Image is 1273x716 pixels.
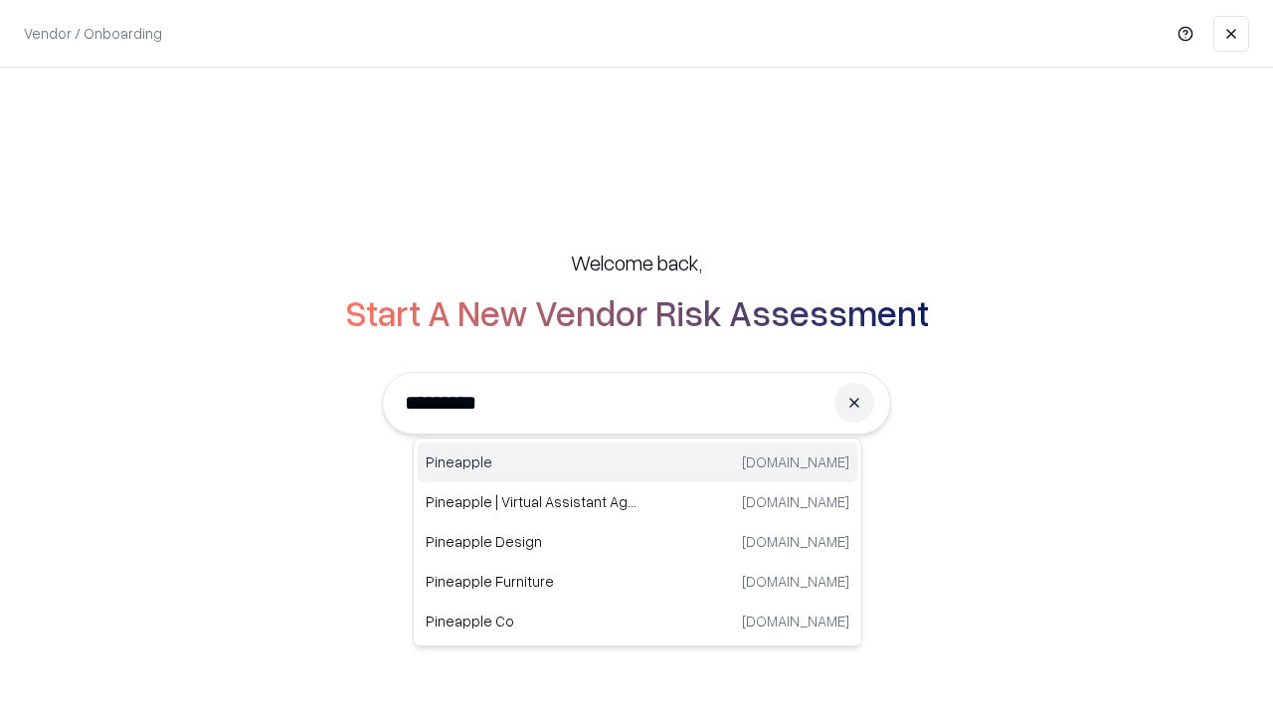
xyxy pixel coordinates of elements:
div: Suggestions [413,438,862,646]
p: Pineapple [426,451,637,472]
p: [DOMAIN_NAME] [742,451,849,472]
p: [DOMAIN_NAME] [742,531,849,552]
p: [DOMAIN_NAME] [742,571,849,592]
p: Vendor / Onboarding [24,23,162,44]
h2: Start A New Vendor Risk Assessment [345,292,929,332]
p: Pineapple Design [426,531,637,552]
p: Pineapple Furniture [426,571,637,592]
p: Pineapple | Virtual Assistant Agency [426,491,637,512]
p: [DOMAIN_NAME] [742,611,849,631]
p: [DOMAIN_NAME] [742,491,849,512]
p: Pineapple Co [426,611,637,631]
h5: Welcome back, [571,249,702,276]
